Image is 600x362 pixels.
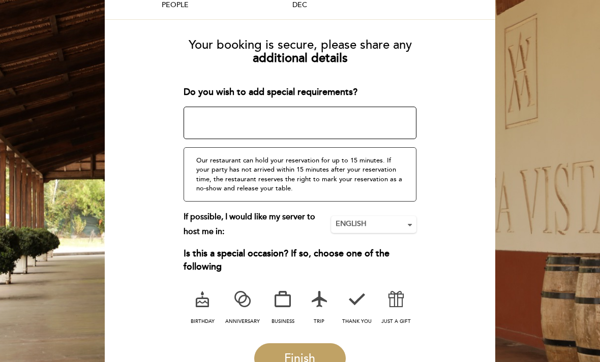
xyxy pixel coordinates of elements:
div: Dec [241,1,359,9]
button: ENGLISH [331,216,416,233]
div: people [162,1,189,9]
span: birthday [191,318,215,324]
div: Our restaurant can hold your reservation for up to 15 minutes. If your party has not arrived with... [184,147,417,202]
div: If possible, I would like my server to host me in: [184,210,332,239]
b: additional details [253,51,348,65]
span: anniversary [225,318,260,324]
span: thank you [342,318,372,324]
span: ENGLISH [336,219,412,229]
div: Do you wish to add special requirements? [184,86,417,99]
span: just a gift [381,318,411,324]
div: Is this a special occasion? If so, choose one of the following [184,247,417,273]
span: trip [314,318,324,324]
span: Your booking is secure, please share any [189,38,412,52]
span: business [272,318,294,324]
